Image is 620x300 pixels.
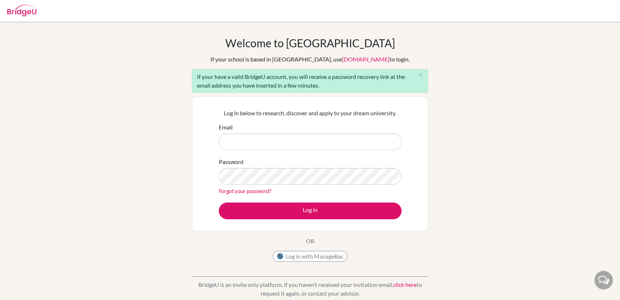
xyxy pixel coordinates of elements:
[7,5,36,16] img: Bridge-U
[273,251,347,262] button: Log in with ManageBac
[393,281,416,288] a: click here
[210,55,410,64] div: If your school is based in [GEOGRAPHIC_DATA], use to login.
[219,109,402,117] p: Log in below to research, discover and apply to your dream university.
[219,123,233,132] label: Email
[219,203,402,219] button: Log in
[306,237,314,245] p: OR
[342,56,390,63] a: [DOMAIN_NAME]
[418,72,423,77] i: close
[219,157,243,166] label: Password
[219,187,271,194] a: Forgot your password?
[225,36,395,49] h1: Welcome to [GEOGRAPHIC_DATA]
[192,69,428,93] div: If your have a valid BridgeU account, you will receive a password recovery link at the email addr...
[192,280,428,298] p: BridgeU is an invite only platform. If you haven’t received your invitation email, to request it ...
[413,69,428,80] button: Close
